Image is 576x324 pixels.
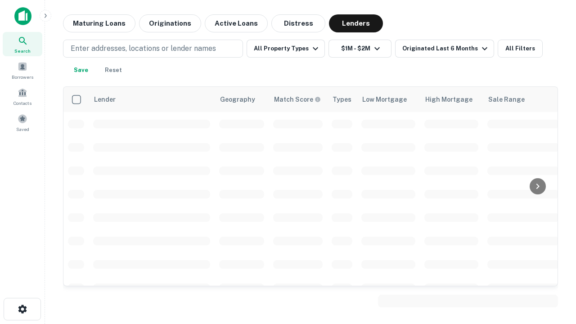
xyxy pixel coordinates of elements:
a: Search [3,32,42,56]
a: Saved [3,110,42,135]
th: Low Mortgage [357,87,420,112]
span: Borrowers [12,73,33,81]
h6: Match Score [274,94,319,104]
div: Capitalize uses an advanced AI algorithm to match your search with the best lender. The match sco... [274,94,321,104]
th: Geography [215,87,269,112]
a: Contacts [3,84,42,108]
div: Low Mortgage [362,94,407,105]
button: Maturing Loans [63,14,135,32]
th: Capitalize uses an advanced AI algorithm to match your search with the best lender. The match sco... [269,87,327,112]
button: All Filters [498,40,543,58]
p: Enter addresses, locations or lender names [71,43,216,54]
div: Geography [220,94,255,105]
button: Distress [271,14,325,32]
span: Contacts [13,99,31,107]
div: Types [333,94,351,105]
th: Sale Range [483,87,564,112]
th: Types [327,87,357,112]
button: Enter addresses, locations or lender names [63,40,243,58]
button: Lenders [329,14,383,32]
iframe: Chat Widget [531,252,576,295]
button: $1M - $2M [328,40,391,58]
button: Reset [99,61,128,79]
div: Originated Last 6 Months [402,43,490,54]
th: High Mortgage [420,87,483,112]
button: All Property Types [247,40,325,58]
div: Sale Range [488,94,525,105]
div: High Mortgage [425,94,472,105]
button: Originated Last 6 Months [395,40,494,58]
span: Saved [16,126,29,133]
span: Search [14,47,31,54]
a: Borrowers [3,58,42,82]
button: Originations [139,14,201,32]
img: capitalize-icon.png [14,7,31,25]
div: Lender [94,94,116,105]
button: Active Loans [205,14,268,32]
button: Save your search to get updates of matches that match your search criteria. [67,61,95,79]
th: Lender [89,87,215,112]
